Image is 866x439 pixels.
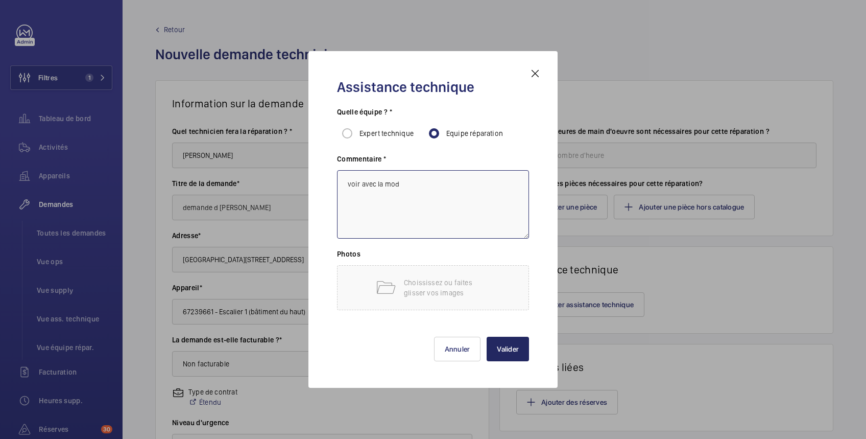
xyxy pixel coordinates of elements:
[337,154,529,170] h3: Commentaire *
[404,278,491,298] p: Choississez ou faites glisser vos images
[359,129,414,137] span: Expert technique
[337,249,529,265] h3: Photos
[487,337,529,361] button: Valider
[337,107,529,123] h3: Quelle équipe ? *
[337,78,529,97] h2: Assistance technique
[434,337,481,361] button: Annuler
[446,129,503,137] span: Equipe réparation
